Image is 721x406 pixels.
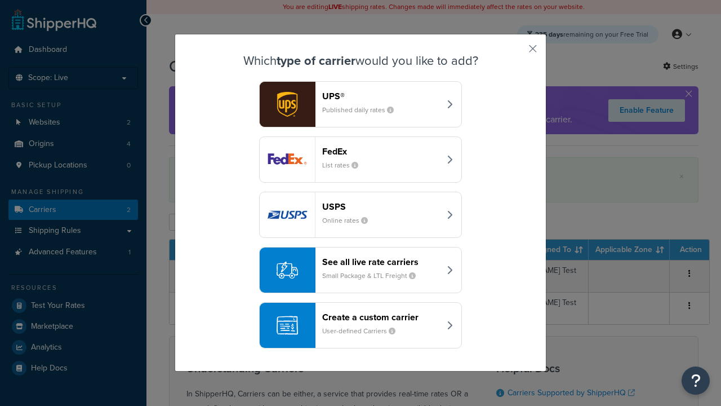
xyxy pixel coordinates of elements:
h3: Which would you like to add? [203,54,518,68]
button: usps logoUSPSOnline rates [259,192,462,238]
button: Open Resource Center [682,367,710,395]
header: USPS [322,201,440,212]
small: Small Package & LTL Freight [322,271,425,281]
button: See all live rate carriersSmall Package & LTL Freight [259,247,462,293]
small: Published daily rates [322,105,403,115]
img: icon-carrier-custom-c93b8a24.svg [277,315,298,336]
img: fedEx logo [260,137,315,182]
header: FedEx [322,146,440,157]
img: usps logo [260,192,315,237]
img: icon-carrier-liverate-becf4550.svg [277,259,298,281]
small: Online rates [322,215,377,226]
small: User-defined Carriers [322,326,404,336]
header: Create a custom carrier [322,312,440,323]
button: Create a custom carrierUser-defined Carriers [259,302,462,348]
button: fedEx logoFedExList rates [259,136,462,183]
img: ups logo [260,82,315,127]
header: See all live rate carriers [322,257,440,267]
strong: type of carrier [277,51,355,70]
button: ups logoUPS®Published daily rates [259,81,462,127]
header: UPS® [322,91,440,101]
small: List rates [322,160,367,170]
